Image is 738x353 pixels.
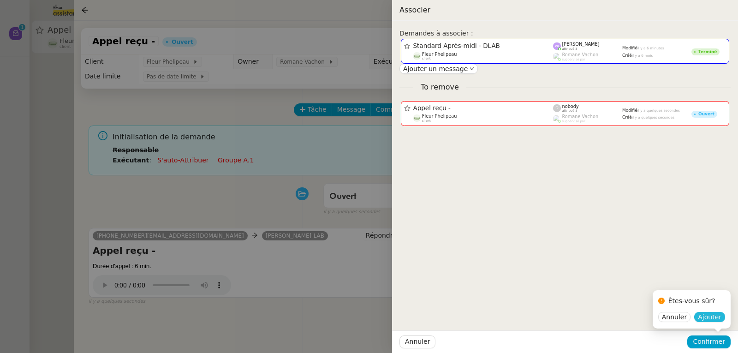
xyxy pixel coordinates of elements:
[553,52,622,61] app-user-label: suppervisé par
[399,6,430,14] span: Associer
[668,296,715,306] div: Êtes-vous sûr?
[553,104,622,113] app-user-label: attribué à
[562,58,585,61] span: suppervisé par
[422,119,431,123] span: client
[553,115,561,123] img: users%2FyQfMwtYgTqhRP2YHWHmG2s2LYaD3%2Favatar%2Fprofile-pic.png
[562,109,577,113] span: attribué à
[622,115,632,120] span: Créé
[632,54,653,58] span: il y a 6 mois
[622,108,637,113] span: Modifié
[553,42,561,50] img: svg
[413,43,553,49] span: Standard Après-midi - DLAB
[399,64,478,74] button: Ajouter un message
[422,52,457,57] span: Fleur Phelipeau
[698,112,714,116] div: Ouvert
[422,114,457,119] span: Fleur Phelipeau
[622,46,637,50] span: Modifié
[698,312,721,322] span: Ajouter
[562,52,599,57] span: Romane Vachon
[687,335,731,348] button: Confirmer
[658,312,690,322] button: Annuler
[553,114,622,123] app-user-label: suppervisé par
[562,104,579,109] span: nobody
[632,115,674,120] span: il y a quelques secondes
[698,50,717,54] div: Terminé
[399,335,435,348] button: Annuler
[413,52,553,61] app-user-detailed-label: client
[553,53,561,60] img: users%2FyQfMwtYgTqhRP2YHWHmG2s2LYaD3%2Favatar%2Fprofile-pic.png
[413,114,421,122] img: 7f9b6497-4ade-4d5b-ae17-2cbe23708554
[399,28,731,39] div: Demandes à associer :
[562,120,585,123] span: suppervisé par
[693,336,725,347] span: Confirmer
[662,312,687,322] span: Annuler
[562,42,600,47] span: [PERSON_NAME]
[413,52,421,60] img: 7f9b6497-4ade-4d5b-ae17-2cbe23708554
[422,57,431,60] span: client
[405,336,430,347] span: Annuler
[562,47,577,51] span: attribué à
[553,42,622,51] app-user-label: attribué à
[637,108,680,113] span: il y a quelques secondes
[622,53,632,58] span: Créé
[413,81,466,94] span: To remove
[637,46,664,50] span: il y a 6 minutes
[694,312,725,322] button: Ajouter
[413,105,553,112] span: Appel reçu -
[403,64,468,73] span: Ajouter un message
[413,114,553,123] app-user-detailed-label: client
[562,114,599,119] span: Romane Vachon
